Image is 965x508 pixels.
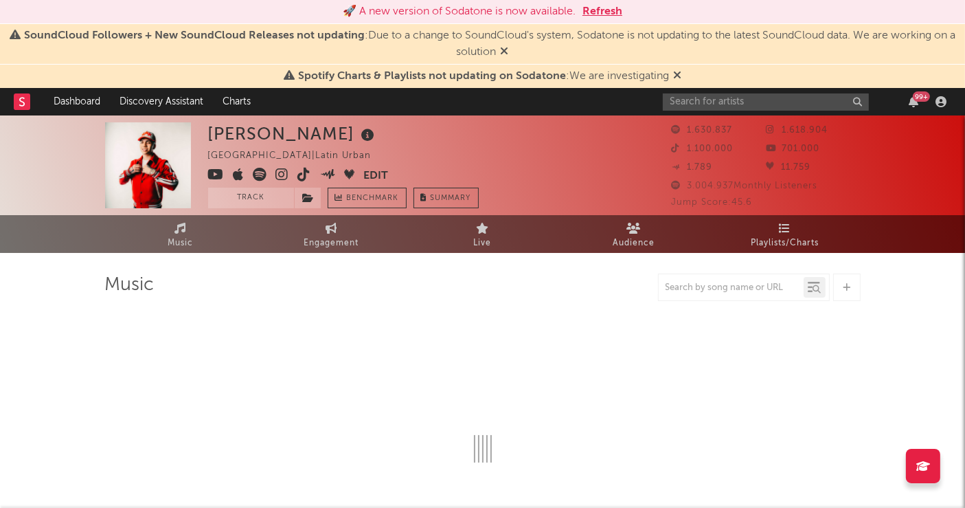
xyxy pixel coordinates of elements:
[909,96,918,107] button: 99+
[672,126,733,135] span: 1.630.837
[208,122,378,145] div: [PERSON_NAME]
[208,148,387,164] div: [GEOGRAPHIC_DATA] | Latin Urban
[328,188,407,208] a: Benchmark
[343,3,576,20] div: 🚀 A new version of Sodatone is now available.
[298,71,566,82] span: Spotify Charts & Playlists not updating on Sodatone
[24,30,365,41] span: SoundCloud Followers + New SoundCloud Releases not updating
[256,215,407,253] a: Engagement
[431,195,471,202] span: Summary
[304,235,359,252] span: Engagement
[613,235,655,252] span: Audience
[208,188,294,208] button: Track
[582,3,622,20] button: Refresh
[673,71,681,82] span: Dismiss
[672,163,713,172] span: 1.789
[363,168,388,185] button: Edit
[672,181,818,190] span: 3.004.937 Monthly Listeners
[213,88,260,115] a: Charts
[766,126,828,135] span: 1.618.904
[558,215,709,253] a: Audience
[347,190,399,207] span: Benchmark
[110,88,213,115] a: Discovery Assistant
[474,235,492,252] span: Live
[766,163,810,172] span: 11.759
[168,235,193,252] span: Music
[413,188,479,208] button: Summary
[298,71,669,82] span: : We are investigating
[672,144,734,153] span: 1.100.000
[672,198,753,207] span: Jump Score: 45.6
[659,283,804,294] input: Search by song name or URL
[663,93,869,111] input: Search for artists
[24,30,955,58] span: : Due to a change to SoundCloud's system, Sodatone is not updating to the latest SoundCloud data....
[44,88,110,115] a: Dashboard
[709,215,861,253] a: Playlists/Charts
[501,47,509,58] span: Dismiss
[105,215,256,253] a: Music
[766,144,819,153] span: 701.000
[913,91,930,102] div: 99 +
[751,235,819,252] span: Playlists/Charts
[407,215,558,253] a: Live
